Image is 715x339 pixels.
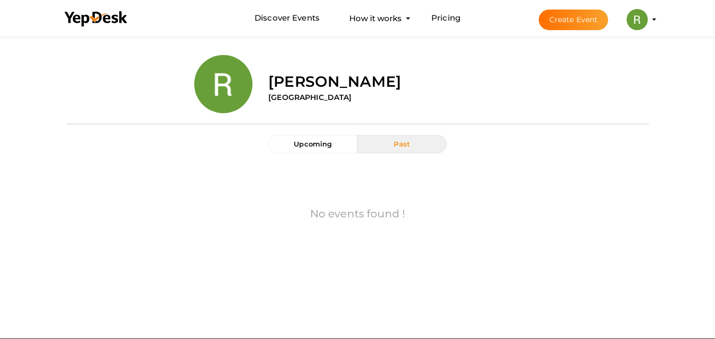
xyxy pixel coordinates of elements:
button: Upcoming [268,135,357,153]
button: Create Event [539,10,609,30]
img: ACg8ocKE7gu7ysCzLwKRXBHMCVcVhaBgDr8Ggxugry6spRDshIjPtQ=s100 [194,55,252,113]
label: No events found ! [310,206,405,222]
img: ACg8ocKE7gu7ysCzLwKRXBHMCVcVhaBgDr8Ggxugry6spRDshIjPtQ=s100 [627,9,648,30]
a: Pricing [431,8,460,28]
label: [PERSON_NAME] [268,71,401,92]
span: Past [394,140,410,148]
button: Past [357,135,446,153]
a: Discover Events [255,8,320,28]
button: How it works [346,8,405,28]
span: Upcoming [294,140,332,148]
label: [GEOGRAPHIC_DATA] [268,92,351,103]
